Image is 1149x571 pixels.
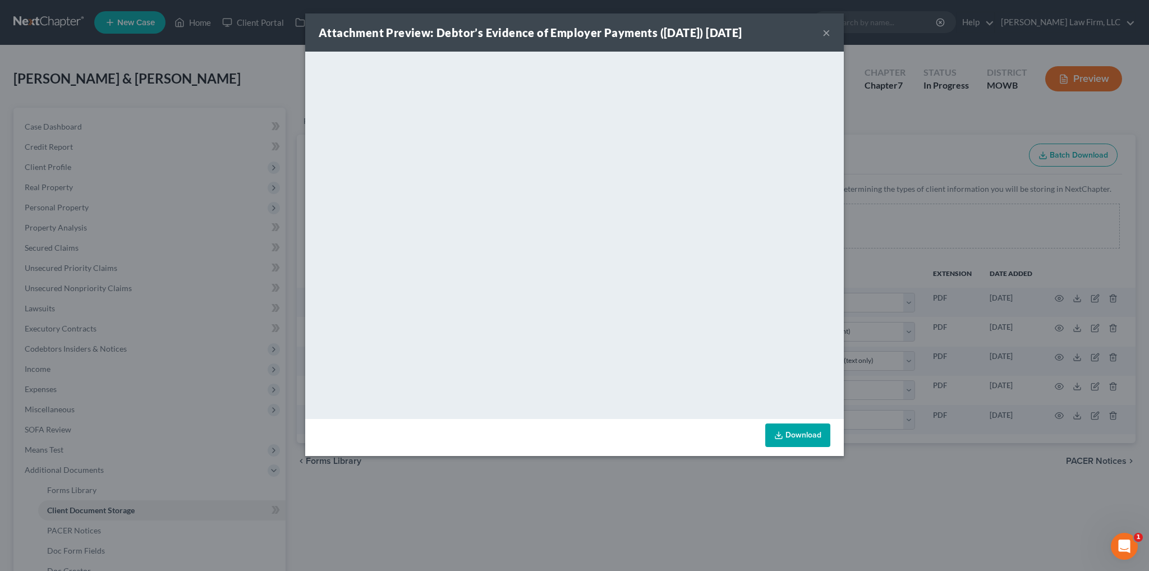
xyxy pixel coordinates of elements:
span: 1 [1134,533,1143,542]
a: Download [765,423,830,447]
button: × [822,26,830,39]
strong: Attachment Preview: Debtor’s Evidence of Employer Payments ([DATE]) [DATE] [319,26,742,39]
iframe: <object ng-attr-data='[URL][DOMAIN_NAME]' type='application/pdf' width='100%' height='650px'></ob... [305,52,844,416]
iframe: Intercom live chat [1111,533,1138,560]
